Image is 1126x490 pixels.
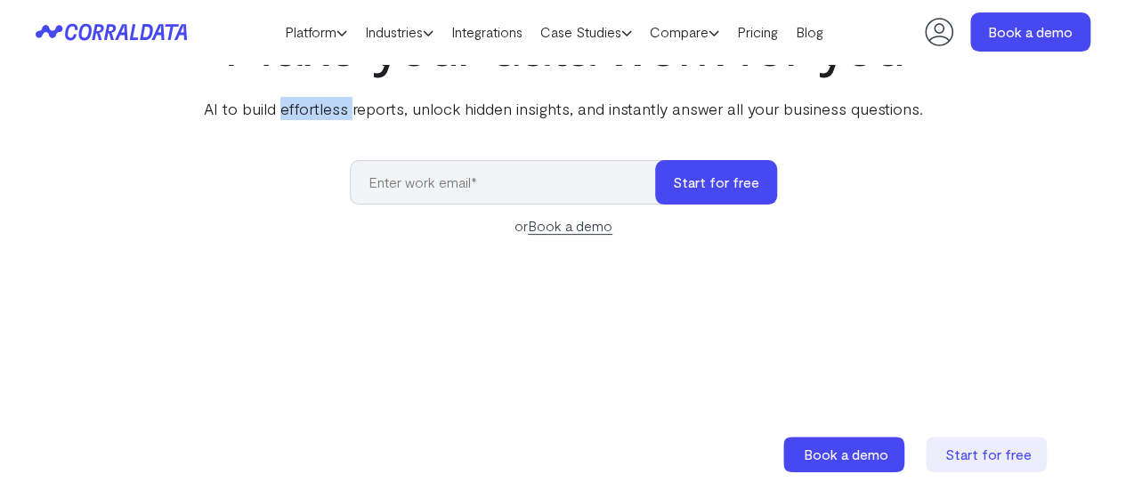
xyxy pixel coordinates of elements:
a: Compare [641,19,728,45]
a: Book a demo [970,12,1090,52]
a: Book a demo [783,437,908,472]
a: Start for free [926,437,1050,472]
button: Start for free [655,160,777,205]
div: or [350,215,777,237]
a: Case Studies [531,19,641,45]
h1: Make your data work for you [200,12,927,76]
a: Platform [276,19,356,45]
a: Industries [356,19,442,45]
span: Book a demo [804,446,888,462]
a: Blog [787,19,832,45]
a: Integrations [442,19,531,45]
a: Book a demo [528,217,612,235]
p: AI to build effortless reports, unlock hidden insights, and instantly answer all your business qu... [200,97,927,120]
input: Enter work email* [350,160,673,205]
a: Pricing [728,19,787,45]
span: Start for free [945,446,1032,462]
